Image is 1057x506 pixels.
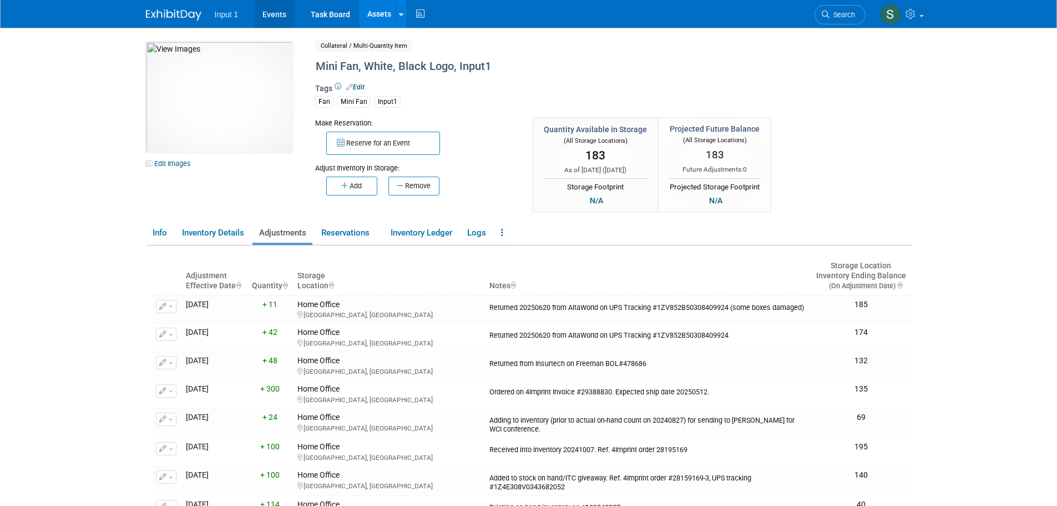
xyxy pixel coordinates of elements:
div: Home Office [297,413,481,433]
div: Future Adjustments: [670,165,760,174]
a: Reservations [315,223,382,243]
td: [DATE] [181,466,247,495]
div: [GEOGRAPHIC_DATA], [GEOGRAPHIC_DATA] [297,394,481,404]
button: Add [326,177,377,196]
div: 185 [815,300,907,310]
div: Projected Future Balance [670,123,760,134]
div: 69 [815,413,907,423]
div: Returned from Insurtech on Freeman BOL#478686 [489,356,806,368]
div: Input1 [375,96,401,108]
div: Quantity Available in Storage [544,124,647,135]
div: [GEOGRAPHIC_DATA], [GEOGRAPHIC_DATA] [297,480,481,490]
th: Quantity : activate to sort column ascending [247,257,293,295]
div: Received into inventory 20241007. Ref. 4Imprint order 28195169 [489,442,806,454]
div: Home Office [297,442,481,462]
span: + 300 [260,384,280,393]
span: 183 [585,149,605,162]
div: (All Storage Locations) [670,134,760,145]
th: Notes : activate to sort column ascending [485,257,811,295]
td: [DATE] [181,295,247,324]
div: N/A [586,194,606,207]
div: Returned 20250620 from AltaWorld on UPS Tracking #1ZV852B50308409924 [489,328,806,340]
div: N/A [706,194,726,207]
th: Storage Location : activate to sort column ascending [293,257,485,295]
td: [DATE] [181,380,247,409]
span: 0 [743,166,747,173]
a: Adjustments [252,223,312,243]
span: (On Adjustment Date) [820,282,896,290]
div: Mini Fan [337,96,371,108]
img: Susan Stout [880,4,901,25]
td: [DATE] [181,409,247,438]
span: + 100 [260,470,280,479]
div: 174 [815,328,907,338]
span: Collateral / Multi-Quantity Item [315,40,413,52]
div: Fan [315,96,333,108]
div: [GEOGRAPHIC_DATA], [GEOGRAPHIC_DATA] [297,366,481,376]
div: Adjust Inventory in Storage: [315,155,516,173]
span: 183 [706,148,724,161]
td: [DATE] [181,438,247,467]
span: + 24 [262,413,277,422]
a: Search [815,5,866,24]
span: + 11 [262,300,277,309]
div: Returned 20250620 from AltaWorld on UPS Tracking #1ZV852B50308409924 (some boxes damaged) [489,300,806,312]
div: Mini Fan, White, Black Logo, Input1 [312,57,820,77]
button: Remove [388,177,439,196]
div: [GEOGRAPHIC_DATA], [GEOGRAPHIC_DATA] [297,423,481,433]
a: Edit Images [146,157,195,171]
a: Info [146,223,173,243]
div: Ordered on 4imprint Invoice #29388830. Expected ship date 20250512. [489,384,806,397]
div: Home Office [297,384,481,404]
div: As of [DATE] ( ) [544,166,647,175]
div: (All Storage Locations) [544,135,647,146]
span: + 100 [260,442,280,451]
button: Reserve for an Event [326,132,440,155]
th: Adjustment Effective Date : activate to sort column ascending [181,257,247,295]
div: Projected Storage Footprint [670,178,760,193]
div: Home Office [297,300,481,320]
td: [DATE] [181,352,247,380]
div: 135 [815,384,907,394]
img: View Images [146,42,292,153]
td: [DATE] [181,324,247,352]
th: Storage LocationInventory Ending Balance (On Adjustment Date) : activate to sort column ascending [811,257,912,295]
img: ExhibitDay [146,9,201,21]
span: [DATE] [605,166,624,174]
div: [GEOGRAPHIC_DATA], [GEOGRAPHIC_DATA] [297,452,481,462]
div: Home Office [297,470,481,490]
span: + 48 [262,356,277,365]
a: Inventory Ledger [384,223,458,243]
div: 132 [815,356,907,366]
div: Home Office [297,356,481,376]
div: Added to stock on hand/ITC giveaway. Ref. 4Imprint order #28159169-3, UPS tracking #1Z4E308V03436... [489,470,806,492]
div: Storage Footprint [544,178,647,193]
div: Tags [315,83,820,115]
div: 140 [815,470,907,480]
span: + 42 [262,328,277,337]
div: [GEOGRAPHIC_DATA], [GEOGRAPHIC_DATA] [297,338,481,348]
div: [GEOGRAPHIC_DATA], [GEOGRAPHIC_DATA] [297,309,481,319]
a: Logs [461,223,492,243]
div: 195 [815,442,907,452]
a: Edit [346,83,365,91]
div: Make Reservation: [315,117,516,128]
span: Search [830,11,855,19]
div: Adding to inventory (prior to actual on-hand count on 20240827) for sending to [PERSON_NAME] for ... [489,413,806,434]
span: Input 1 [215,10,239,19]
a: Inventory Details [175,223,250,243]
div: Home Office [297,328,481,348]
